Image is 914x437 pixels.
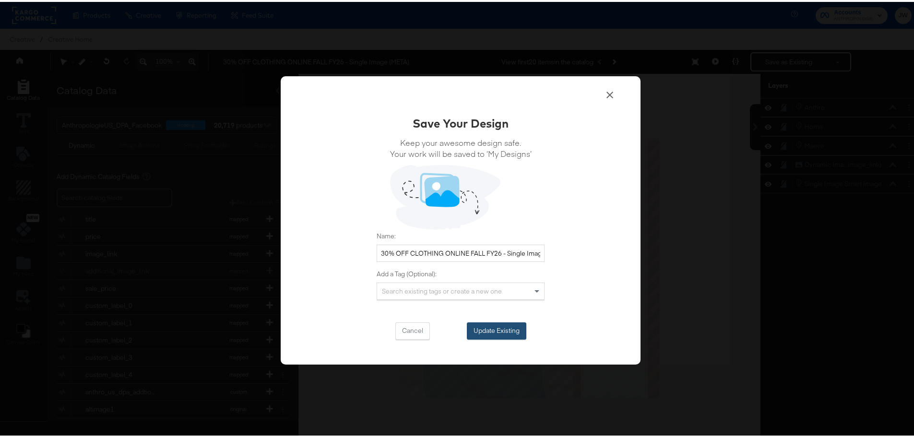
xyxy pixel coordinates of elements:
[390,146,532,157] span: Your work will be saved to ‘My Designs’
[467,320,526,338] button: Update Existing
[390,135,532,146] span: Keep your awesome design safe.
[413,113,509,130] div: Save Your Design
[377,230,545,239] label: Name:
[377,268,545,277] label: Add a Tag (Optional):
[377,281,544,297] div: Search existing tags or create a new one
[395,320,430,338] button: Cancel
